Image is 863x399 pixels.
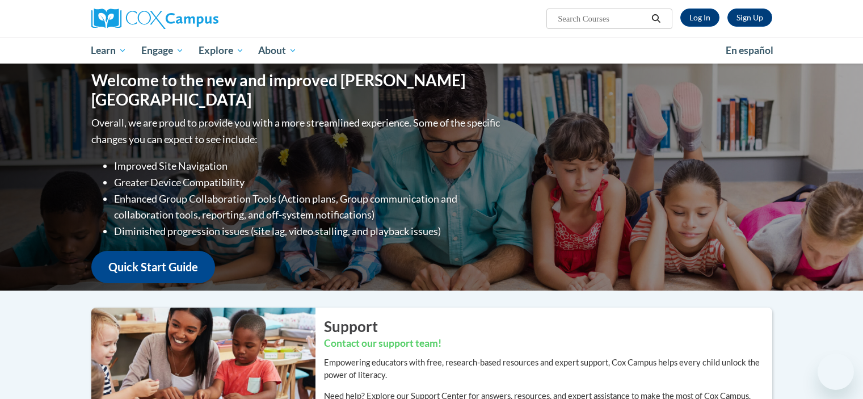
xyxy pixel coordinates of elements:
a: About [251,37,304,64]
h1: Welcome to the new and improved [PERSON_NAME][GEOGRAPHIC_DATA] [91,71,503,109]
a: Cox Campus [91,9,307,29]
a: Quick Start Guide [91,251,215,283]
li: Enhanced Group Collaboration Tools (Action plans, Group communication and collaboration tools, re... [114,191,503,224]
li: Greater Device Compatibility [114,174,503,191]
p: Empowering educators with free, research-based resources and expert support, Cox Campus helps eve... [324,356,772,381]
li: Improved Site Navigation [114,158,503,174]
a: Learn [84,37,134,64]
iframe: Button to launch messaging window [818,354,854,390]
a: En español [718,39,781,62]
a: Engage [134,37,191,64]
span: En español [726,44,773,56]
span: Explore [199,44,244,57]
input: Search Courses [557,12,647,26]
div: Main menu [74,37,789,64]
span: About [258,44,297,57]
h2: Support [324,316,772,337]
a: Register [727,9,772,27]
img: Cox Campus [91,9,218,29]
p: Overall, we are proud to provide you with a more streamlined experience. Some of the specific cha... [91,115,503,148]
span: Engage [141,44,184,57]
h3: Contact our support team! [324,337,772,351]
button: Search [647,12,664,26]
a: Explore [191,37,251,64]
span: Learn [91,44,127,57]
li: Diminished progression issues (site lag, video stalling, and playback issues) [114,223,503,240]
a: Log In [680,9,719,27]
